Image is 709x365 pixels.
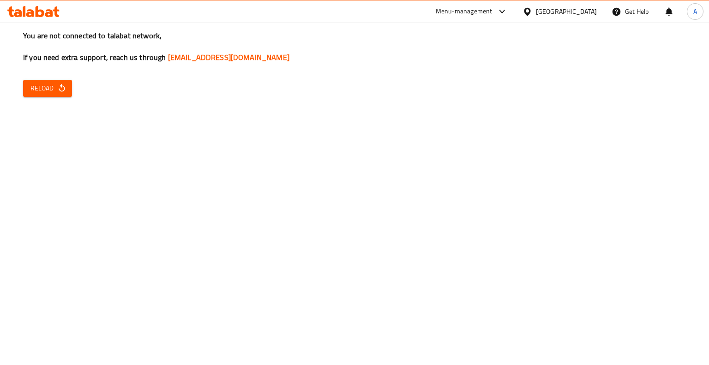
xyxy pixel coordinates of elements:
span: Reload [30,83,65,94]
div: [GEOGRAPHIC_DATA] [536,6,597,17]
div: Menu-management [436,6,493,17]
span: A [693,6,697,17]
a: [EMAIL_ADDRESS][DOMAIN_NAME] [168,50,289,64]
h3: You are not connected to talabat network, If you need extra support, reach us through [23,30,686,63]
button: Reload [23,80,72,97]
